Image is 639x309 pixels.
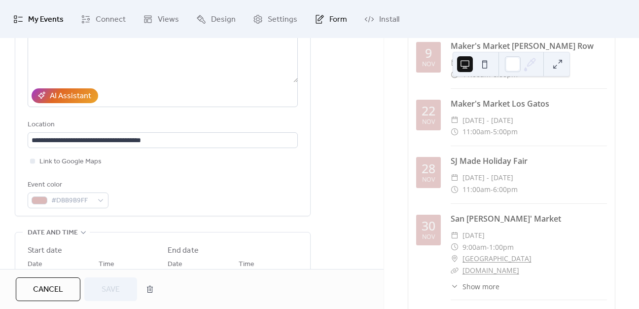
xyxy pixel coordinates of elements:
span: [DATE] [462,230,485,241]
span: Date and time [28,227,78,239]
div: 22 [422,105,435,117]
div: ​ [451,230,459,241]
span: Date [28,259,42,270]
button: ​Show more [451,281,499,292]
span: [DATE] - [DATE] [462,115,513,126]
div: 28 [422,162,435,175]
div: End date [168,245,199,257]
a: Settings [246,4,305,34]
div: Nov [422,61,435,68]
div: Nov [422,177,435,183]
div: ​ [451,126,459,138]
a: Views [136,4,186,34]
span: Time [239,259,254,270]
div: ​ [451,115,459,126]
div: Nov [422,234,435,240]
div: ​ [451,69,459,80]
a: San [PERSON_NAME]' Market [451,213,561,224]
span: - [491,126,493,138]
div: SJ Made Holiday Fair [451,155,607,167]
span: [DATE] - [DATE] [462,172,513,184]
div: 30 [422,220,435,232]
span: 11:00am [462,126,491,138]
span: Time [99,259,114,270]
div: Start date [28,245,62,257]
div: ​ [451,265,459,276]
span: Show more [462,281,499,292]
span: Install [379,12,399,27]
div: ​ [451,241,459,253]
span: Connect [96,12,126,27]
div: 9 [425,47,432,59]
span: 11:00am [462,184,491,195]
span: Settings [268,12,297,27]
div: ​ [451,281,459,292]
button: AI Assistant [32,88,98,103]
div: Maker's Market [PERSON_NAME] Row [451,40,607,52]
span: 6:00pm [493,184,518,195]
div: ​ [451,253,459,265]
span: - [487,241,489,253]
span: 1:00pm [489,241,514,253]
a: Install [357,4,407,34]
a: My Events [6,4,71,34]
div: ​ [451,184,459,195]
span: Views [158,12,179,27]
a: Design [189,4,243,34]
span: Cancel [33,284,63,296]
a: [GEOGRAPHIC_DATA] [462,253,532,265]
span: - [491,184,493,195]
span: Link to Google Maps [39,156,102,168]
span: #DBB9B9FF [51,195,93,207]
a: [DOMAIN_NAME] [462,266,519,275]
a: Connect [73,4,133,34]
div: ​ [451,172,459,184]
div: Maker's Market Los Gatos [451,98,607,110]
div: Event color [28,179,106,191]
button: Cancel [16,277,80,301]
div: Nov [422,119,435,125]
div: Location [28,119,296,131]
span: Form [329,12,347,27]
a: Form [307,4,355,34]
span: My Events [28,12,64,27]
div: AI Assistant [50,90,91,102]
span: 9:00am [462,241,487,253]
span: Date [168,259,182,270]
div: ​ [451,57,459,69]
span: Design [211,12,236,27]
span: 5:00pm [493,126,518,138]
